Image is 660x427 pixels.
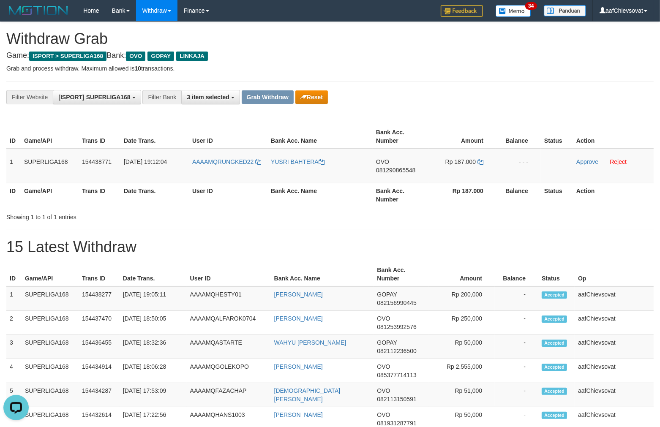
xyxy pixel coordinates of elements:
span: [ISPORT] SUPERLIGA168 [58,94,130,101]
th: User ID [189,125,267,149]
a: [PERSON_NAME] [274,315,323,322]
td: Rp 51,000 [429,383,495,407]
th: Action [573,125,654,149]
th: Trans ID [79,183,120,207]
td: 1 [6,286,22,311]
a: [PERSON_NAME] [274,291,323,298]
th: Bank Acc. Number [374,262,429,286]
div: Filter Website [6,90,53,104]
td: SUPERLIGA168 [22,359,79,383]
span: OVO [377,387,390,394]
th: Bank Acc. Name [271,262,374,286]
span: [DATE] 19:12:04 [124,158,167,165]
th: Status [541,183,573,207]
td: - - - [496,149,541,183]
td: SUPERLIGA168 [21,149,79,183]
span: Accepted [542,412,567,419]
span: Accepted [542,315,567,323]
span: OVO [377,315,390,322]
button: [ISPORT] SUPERLIGA168 [53,90,141,104]
th: Balance [495,262,538,286]
th: Action [573,183,654,207]
span: Copy 082112236500 to clipboard [377,348,416,354]
td: - [495,311,538,335]
td: AAAAMQGOLEKOPO [187,359,271,383]
img: panduan.png [544,5,586,16]
button: 3 item selected [181,90,240,104]
th: Date Trans. [120,183,189,207]
span: LINKAJA [176,52,208,61]
span: OVO [377,363,390,370]
td: SUPERLIGA168 [22,335,79,359]
th: User ID [187,262,271,286]
a: [DEMOGRAPHIC_DATA][PERSON_NAME] [274,387,341,403]
p: Grab and process withdraw. Maximum allowed is transactions. [6,64,654,73]
td: 154437470 [79,311,120,335]
span: 34 [525,2,537,10]
td: AAAAMQASTARTE [187,335,271,359]
span: GOPAY [147,52,174,61]
span: OVO [377,411,390,418]
td: AAAAMQALFAROK0704 [187,311,271,335]
td: Rp 2,555,000 [429,359,495,383]
th: User ID [189,183,267,207]
th: Balance [496,183,541,207]
td: aafChievsovat [575,359,654,383]
span: Accepted [542,364,567,371]
th: ID [6,262,22,286]
td: 1 [6,149,21,183]
td: aafChievsovat [575,383,654,407]
td: aafChievsovat [575,335,654,359]
span: Accepted [542,340,567,347]
span: OVO [126,52,145,61]
span: 3 item selected [187,94,229,101]
td: [DATE] 19:05:11 [120,286,187,311]
td: - [495,359,538,383]
a: [PERSON_NAME] [274,411,323,418]
th: Amount [429,262,495,286]
td: 154434914 [79,359,120,383]
th: Bank Acc. Number [373,125,429,149]
td: 154434287 [79,383,120,407]
th: Bank Acc. Name [267,125,373,149]
td: SUPERLIGA168 [22,311,79,335]
span: Accepted [542,291,567,299]
img: Button%20Memo.svg [496,5,531,17]
button: Grab Withdraw [242,90,294,104]
th: Op [575,262,654,286]
th: Trans ID [79,125,120,149]
th: Game/API [21,125,79,149]
td: - [495,383,538,407]
th: ID [6,125,21,149]
span: GOPAY [377,291,397,298]
th: Amount [429,125,496,149]
button: Reset [295,90,328,104]
span: Accepted [542,388,567,395]
img: MOTION_logo.png [6,4,71,17]
span: Copy 085377714113 to clipboard [377,372,416,378]
span: Copy 082156990445 to clipboard [377,299,416,306]
td: Rp 250,000 [429,311,495,335]
td: Rp 200,000 [429,286,495,311]
span: Rp 187.000 [445,158,476,165]
td: aafChievsovat [575,311,654,335]
td: 2 [6,311,22,335]
td: [DATE] 17:53:09 [120,383,187,407]
span: Copy 082113150591 to clipboard [377,396,416,403]
a: YUSRI BAHTERA [271,158,325,165]
span: AAAAMQRUNGKED22 [192,158,254,165]
a: AAAAMQRUNGKED22 [192,158,261,165]
th: Rp 187.000 [429,183,496,207]
button: Open LiveChat chat widget [3,3,29,29]
th: Bank Acc. Number [373,183,429,207]
span: 154438771 [82,158,112,165]
th: Trans ID [79,262,120,286]
a: [PERSON_NAME] [274,363,323,370]
th: Date Trans. [120,125,189,149]
td: [DATE] 18:06:28 [120,359,187,383]
span: GOPAY [377,339,397,346]
th: Date Trans. [120,262,187,286]
td: SUPERLIGA168 [22,383,79,407]
td: Rp 50,000 [429,335,495,359]
th: Balance [496,125,541,149]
